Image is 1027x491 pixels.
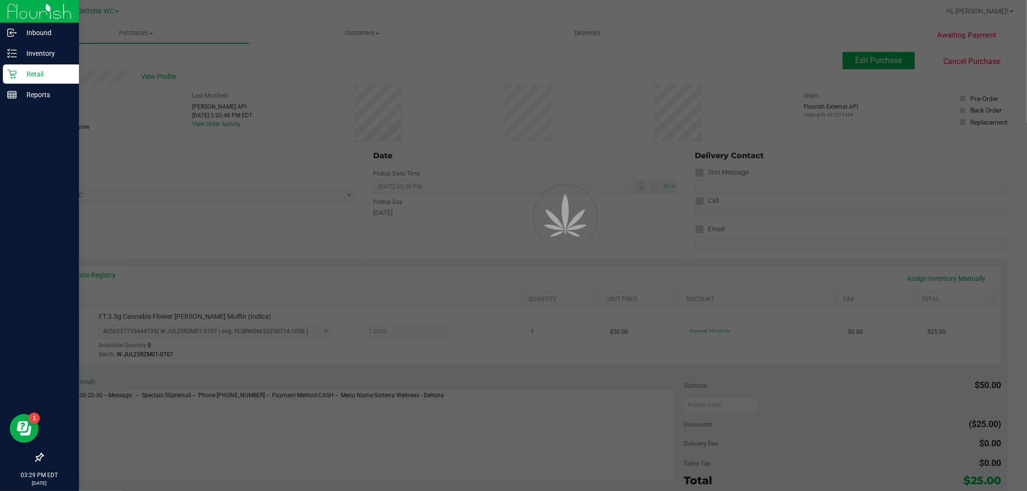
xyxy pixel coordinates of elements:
[28,413,40,424] iframe: Resource center unread badge
[17,68,75,80] p: Retail
[17,27,75,38] p: Inbound
[4,479,75,487] p: [DATE]
[7,69,17,79] inline-svg: Retail
[17,48,75,59] p: Inventory
[7,49,17,58] inline-svg: Inventory
[7,28,17,38] inline-svg: Inbound
[10,414,39,443] iframe: Resource center
[17,89,75,101] p: Reports
[7,90,17,100] inline-svg: Reports
[4,471,75,479] p: 03:29 PM EDT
